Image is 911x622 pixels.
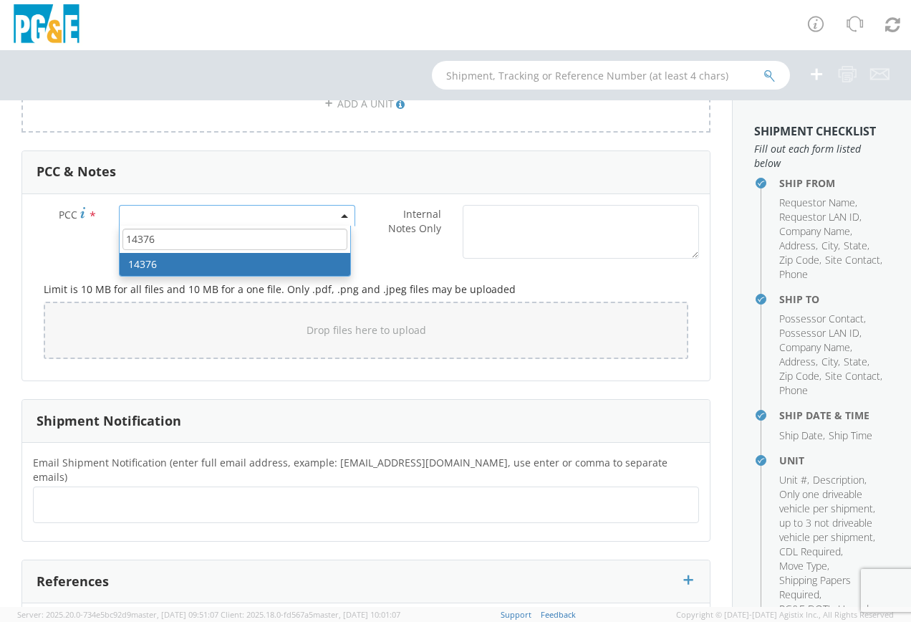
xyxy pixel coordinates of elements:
[779,294,890,305] h4: Ship To
[779,312,866,326] li: ,
[11,4,82,47] img: pge-logo-06675f144f4cfa6a6814.png
[779,369,821,383] li: ,
[17,609,218,620] span: Server: 2025.20.0-734e5bc92d9
[779,239,818,253] li: ,
[131,609,218,620] span: master, [DATE] 09:51:07
[221,609,400,620] span: Client: 2025.18.0-fd567a5
[821,239,840,253] li: ,
[821,239,838,252] span: City
[676,609,894,621] span: Copyright © [DATE]-[DATE] Agistix Inc., All Rights Reserved
[779,196,857,210] li: ,
[821,355,840,369] li: ,
[779,573,886,602] li: ,
[779,383,808,397] span: Phone
[825,369,880,383] span: Site Contact
[37,165,116,179] h3: PCC & Notes
[779,573,851,601] span: Shipping Papers Required
[779,210,859,224] span: Requestor LAN ID
[825,369,882,383] li: ,
[779,239,816,252] span: Address
[37,414,181,429] h3: Shipment Notification
[754,123,876,139] strong: Shipment Checklist
[779,487,886,545] li: ,
[37,575,109,589] h3: References
[813,473,864,487] span: Description
[779,210,862,224] li: ,
[779,369,819,383] span: Zip Code
[779,429,825,443] li: ,
[825,253,882,267] li: ,
[541,609,576,620] a: Feedback
[779,455,890,466] h4: Unit
[388,207,441,235] span: Internal Notes Only
[779,559,829,573] li: ,
[779,326,862,340] li: ,
[779,473,807,487] span: Unit #
[779,559,827,573] span: Move Type
[501,609,531,620] a: Support
[779,410,890,421] h4: Ship Date & Time
[44,284,688,295] h5: Limit is 10 MB for all files and 10 MB for a one file. Only .pdf, .png and .jpeg files may be upl...
[307,323,426,337] span: Drop files here to upload
[779,196,855,209] span: Requestor Name
[829,429,872,442] span: Ship Time
[779,253,821,267] li: ,
[779,312,864,325] span: Possessor Contact
[825,253,880,267] span: Site Contact
[821,355,838,368] span: City
[779,545,841,558] span: CDL Required
[59,208,77,221] span: PCC
[779,473,809,487] li: ,
[33,456,667,484] span: Email Shipment Notification (enter full email address, example: jdoe01@agistix.com, use enter or ...
[21,75,710,133] a: ADD A UNIT
[313,609,400,620] span: master, [DATE] 10:01:07
[120,253,350,276] li: 14376
[813,473,867,487] li: ,
[779,545,843,559] li: ,
[779,487,875,544] span: Only one driveable vehicle per shipment, up to 3 not driveable vehicle per shipment
[779,178,890,188] h4: Ship From
[779,355,816,368] span: Address
[779,355,818,369] li: ,
[844,239,867,252] span: State
[779,267,808,281] span: Phone
[844,239,869,253] li: ,
[779,340,852,355] li: ,
[844,355,869,369] li: ,
[779,429,823,442] span: Ship Date
[779,326,859,340] span: Possessor LAN ID
[844,355,867,368] span: State
[779,340,850,354] span: Company Name
[779,224,852,239] li: ,
[779,253,819,267] span: Zip Code
[779,224,850,238] span: Company Name
[432,61,790,90] input: Shipment, Tracking or Reference Number (at least 4 chars)
[754,142,890,171] span: Fill out each form listed below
